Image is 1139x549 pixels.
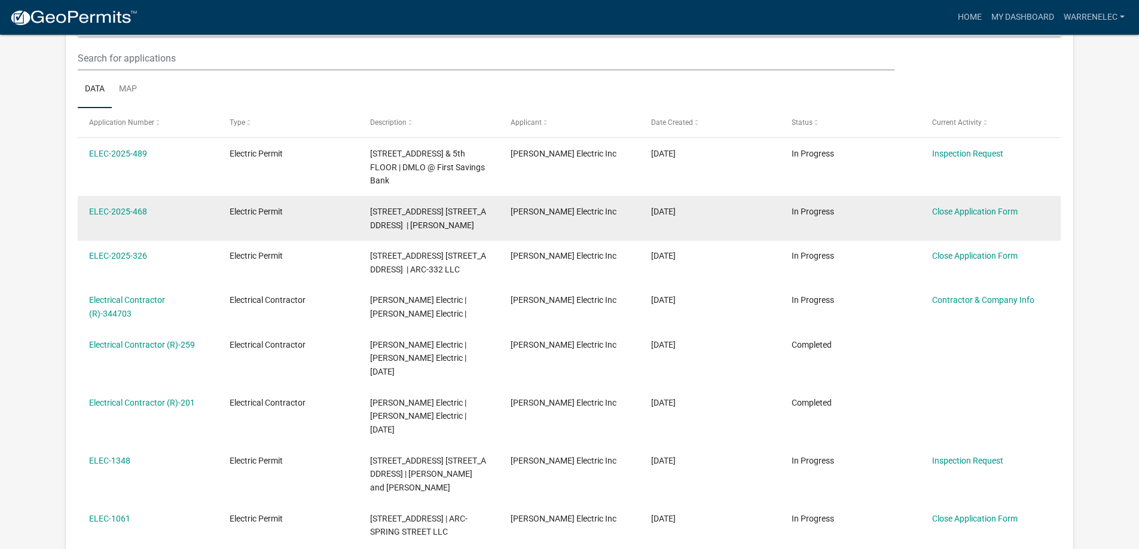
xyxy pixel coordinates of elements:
span: 702 NORTH SHORE DRIVE 4th & 5th FLOOR | DMLO @ First Savings Bank [370,149,485,186]
a: ELEC-2025-326 [89,251,147,260]
a: Inspection Request [932,456,1003,465]
span: Description [370,118,407,127]
datatable-header-cell: Date Created [640,108,780,137]
span: In Progress [792,207,834,216]
input: Search for applications [78,46,894,70]
a: Close Application Form [932,207,1018,216]
a: Close Application Form [932,514,1018,523]
span: In Progress [792,456,834,465]
span: In Progress [792,295,834,305]
span: 111 PAWNEE DRIVE 111 Pawnee Drive | Applegate Dylan R and Madill Jessica R [370,456,486,493]
span: Warren Electric Inc [511,514,616,523]
span: 02/19/2024 [651,456,676,465]
span: In Progress [792,149,834,158]
span: 12/05/2024 [651,340,676,349]
span: Warren Electric | Warren Electric | 12/31/2024 [370,398,466,435]
span: Status [792,118,813,127]
span: Electrical Contractor [230,295,306,305]
span: Warren Electric Inc [511,398,616,407]
a: Contractor & Company Info [932,295,1034,305]
span: 332 SPRING STREET 332 Spring Street | ARC-332 LLC [370,251,486,274]
a: Map [112,70,144,109]
span: Completed [792,340,832,349]
span: Electric Permit [230,251,283,260]
span: Warren Electric Inc [511,456,616,465]
span: Electrical Contractor [230,398,306,407]
span: Electric Permit [230,207,283,216]
span: Applicant [511,118,542,127]
a: Electrical Contractor (R)-259 [89,340,195,349]
a: Home [953,6,987,29]
span: 1202 SPRUCE DRIVE 1202 Spruce Drive | Wilson Angela [370,207,486,230]
a: ELEC-1348 [89,456,130,465]
span: Date Created [651,118,693,127]
a: Close Application Form [932,251,1018,260]
a: My Dashboard [987,6,1059,29]
a: Inspection Request [932,149,1003,158]
span: 12/06/2024 [651,295,676,305]
span: Application Number [89,118,154,127]
a: ELEC-2025-489 [89,149,147,158]
span: 09/10/2025 [651,149,676,158]
span: Type [230,118,245,127]
span: Electrical Contractor [230,340,306,349]
datatable-header-cell: Type [218,108,359,137]
a: ELEC-2025-468 [89,207,147,216]
span: 02/19/2024 [651,398,676,407]
span: 06/09/2025 [651,251,676,260]
span: Warren Electric Inc [511,149,616,158]
datatable-header-cell: Current Activity [920,108,1061,137]
span: Warren Electric | Warren Electric | [370,295,466,318]
span: Warren Electric Inc [511,207,616,216]
span: Completed [792,398,832,407]
a: Electrical Contractor (R)-344703 [89,295,165,318]
span: 08/28/2025 [651,207,676,216]
span: Electric Permit [230,149,283,158]
span: In Progress [792,514,834,523]
span: Warren Electric | Warren Electric | 12/31/2025 [370,340,466,377]
a: ELEC-1061 [89,514,130,523]
datatable-header-cell: Application Number [78,108,218,137]
span: Warren Electric Inc [511,340,616,349]
datatable-header-cell: Description [359,108,499,137]
a: Data [78,70,112,109]
span: In Progress [792,251,834,260]
span: Electric Permit [230,514,283,523]
datatable-header-cell: Status [780,108,920,137]
span: Current Activity [932,118,982,127]
a: Electrical Contractor (R)-201 [89,398,195,407]
datatable-header-cell: Applicant [499,108,640,137]
span: 10/03/2023 [651,514,676,523]
a: warrenelec [1059,6,1129,29]
span: Electric Permit [230,456,283,465]
span: Warren Electric Inc [511,251,616,260]
span: 228 SPRING STREET 228 Spring St., Suite 106 | ARC-SPRING STREET LLC [370,514,468,537]
span: Warren Electric Inc [511,295,616,305]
